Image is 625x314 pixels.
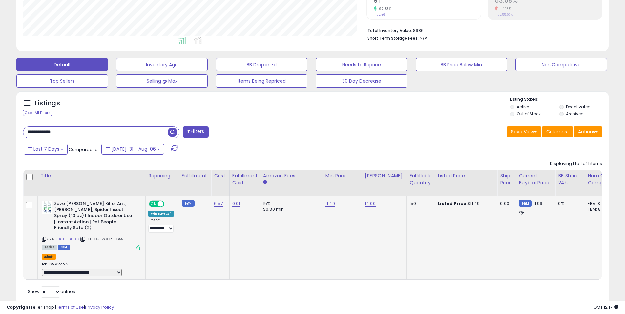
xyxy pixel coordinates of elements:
span: OFF [163,201,174,207]
div: 0% [558,201,580,206]
span: Id: 13992423 [42,261,69,267]
p: Listing States: [510,96,609,103]
span: All listings currently available for purchase on Amazon [42,245,57,250]
div: Win BuyBox * [148,211,174,217]
div: Listed Price [438,172,494,179]
small: FBM [182,200,195,207]
span: ON [150,201,158,207]
div: Title [40,172,143,179]
div: FBM: 8 [588,206,609,212]
small: -4.15% [498,6,511,11]
button: BB Price Below Min [416,58,507,71]
div: Ship Price [500,172,513,186]
small: Amazon Fees. [263,179,267,185]
button: Actions [574,126,602,137]
button: Top Sellers [16,74,108,88]
label: Deactivated [566,104,591,109]
a: B08L1H8H9D [55,236,79,242]
a: 14.00 [365,200,376,207]
img: 41Zczl3-mEL._SL40_.jpg [42,201,52,214]
h5: Listings [35,99,60,108]
span: Compared to: [69,147,99,153]
button: [DATE]-31 - Aug-06 [101,144,164,155]
span: | SKU: O9-WXOZ-TG44 [80,236,123,242]
div: Fulfillment [182,172,208,179]
div: Amazon Fees [263,172,320,179]
a: Privacy Policy [85,304,114,310]
small: Prev: 46 [374,13,385,17]
a: Terms of Use [56,304,84,310]
span: Columns [546,128,567,135]
button: Non Competitive [515,58,607,71]
div: ASIN: [42,201,140,249]
div: Num of Comp. [588,172,612,186]
div: Cost [214,172,227,179]
span: Show: entries [28,288,75,295]
small: Prev: 55.90% [495,13,513,17]
b: Zevo [PERSON_NAME] Killer Ant, [PERSON_NAME], Spider Insect Spray (10 oz) | Indoor Outdoor Use | ... [54,201,134,233]
button: Filters [183,126,208,138]
a: 6.57 [214,200,223,207]
div: Fulfillment Cost [232,172,258,186]
div: Clear All Filters [23,110,52,116]
b: Short Term Storage Fees: [367,35,419,41]
div: 150 [409,201,430,206]
button: BB Drop in 7d [216,58,307,71]
div: $11.49 [438,201,492,206]
button: 30 Day Decrease [316,74,407,88]
div: seller snap | | [7,304,114,311]
button: admin [42,254,56,260]
label: Archived [566,111,584,117]
span: 2025-08-14 12:17 GMT [594,304,618,310]
span: Last 7 Days [33,146,59,152]
button: Save View [507,126,541,137]
div: FBA: 3 [588,201,609,206]
div: Current Buybox Price [519,172,552,186]
b: Total Inventory Value: [367,28,412,33]
strong: Copyright [7,304,31,310]
div: Repricing [148,172,176,179]
div: 15% [263,201,318,206]
label: Active [517,104,529,109]
button: Items Being Repriced [216,74,307,88]
div: Fulfillable Quantity [409,172,432,186]
div: $0.30 min [263,206,318,212]
button: Last 7 Days [24,144,68,155]
span: FBM [58,245,70,250]
small: FBM [519,200,531,207]
a: 0.01 [232,200,240,207]
span: N/A [420,35,427,41]
div: Preset: [148,218,174,233]
div: BB Share 24h. [558,172,582,186]
button: Default [16,58,108,71]
button: Inventory Age [116,58,208,71]
div: 0.00 [500,201,511,206]
span: 11.99 [533,200,543,206]
span: [DATE]-31 - Aug-06 [111,146,156,152]
div: Min Price [325,172,359,179]
label: Out of Stock [517,111,541,117]
div: Displaying 1 to 1 of 1 items [550,161,602,167]
li: $986 [367,26,597,34]
button: Selling @ Max [116,74,208,88]
b: Listed Price: [438,200,468,206]
div: [PERSON_NAME] [365,172,404,179]
small: 97.83% [377,6,391,11]
button: Needs to Reprice [316,58,407,71]
button: Columns [542,126,573,137]
a: 11.49 [325,200,335,207]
